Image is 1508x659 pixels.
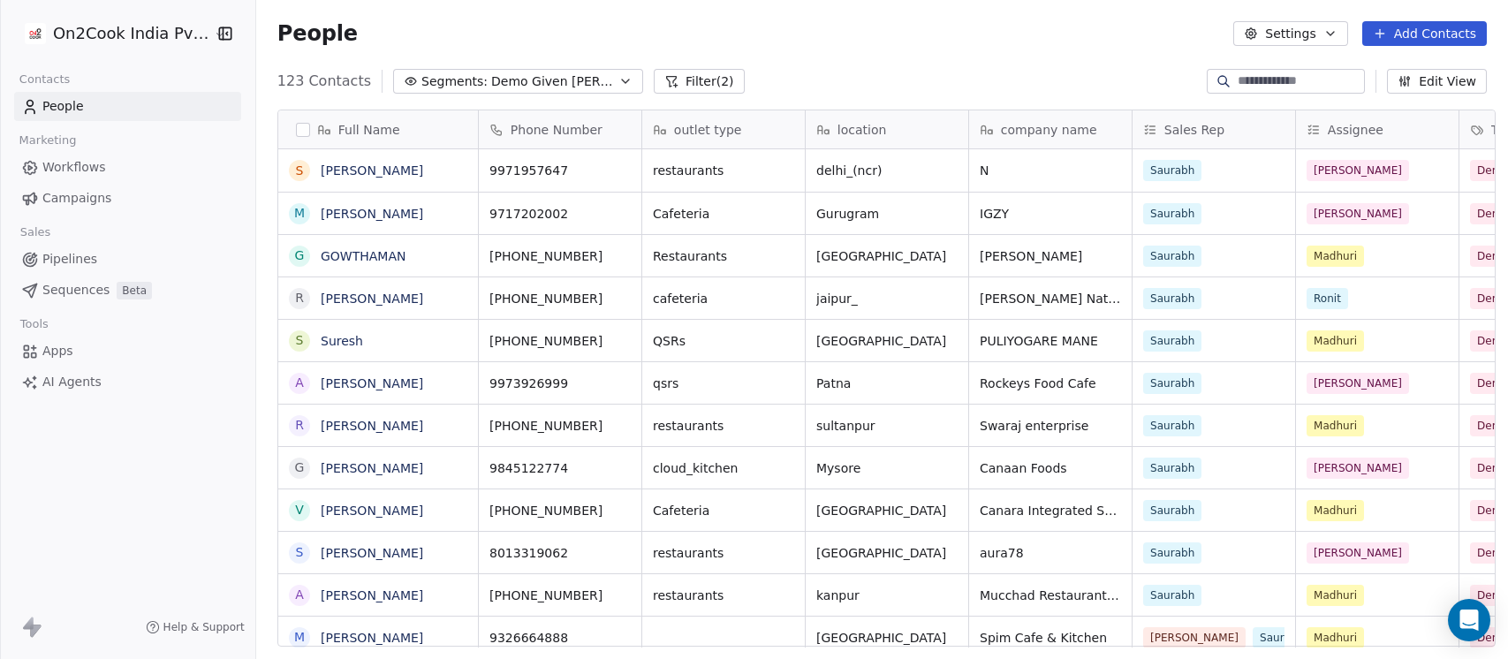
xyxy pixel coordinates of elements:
span: company name [1001,121,1097,139]
span: Cafeteria [653,502,794,519]
span: [PHONE_NUMBER] [489,587,631,604]
span: Ronit [1307,288,1348,309]
span: sultanpur [816,417,958,435]
div: Phone Number [479,110,641,148]
span: On2Cook India Pvt. Ltd. [53,22,209,45]
span: [PERSON_NAME] [980,247,1121,265]
span: [PERSON_NAME] [1307,542,1409,564]
span: N [980,162,1121,179]
div: company name [969,110,1132,148]
span: Madhuri [1307,627,1364,648]
span: Saurabh [1143,288,1201,309]
span: Apps [42,342,73,360]
span: [PHONE_NUMBER] [489,502,631,519]
span: restaurants [653,417,794,435]
span: [PHONE_NUMBER] [489,247,631,265]
span: [PERSON_NAME] [1307,373,1409,394]
span: Sales Rep [1164,121,1224,139]
a: GOWTHAMAN [321,249,406,263]
a: Campaigns [14,184,241,213]
span: [GEOGRAPHIC_DATA] [816,544,958,562]
span: People [277,20,358,47]
a: [PERSON_NAME] [321,631,423,645]
a: [PERSON_NAME] [321,588,423,602]
a: Suresh [321,334,363,348]
div: Full Name [278,110,478,148]
span: restaurants [653,587,794,604]
div: location [806,110,968,148]
a: [PERSON_NAME] [321,163,423,178]
span: 8013319062 [489,544,631,562]
span: Restaurants [653,247,794,265]
div: A [295,586,304,604]
span: Mysore [816,459,958,477]
span: Workflows [42,158,106,177]
span: [GEOGRAPHIC_DATA] [816,629,958,647]
span: location [837,121,887,139]
span: Saurabh [1253,627,1311,648]
span: Full Name [338,121,400,139]
span: Madhuri [1307,246,1364,267]
span: PULIYOGARE MANE [980,332,1121,350]
img: on2cook%20logo-04%20copy.jpg [25,23,46,44]
span: Contacts [11,66,78,93]
span: People [42,97,84,116]
span: [GEOGRAPHIC_DATA] [816,332,958,350]
span: [PERSON_NAME] [1307,458,1409,479]
div: Assignee [1296,110,1459,148]
div: A [295,374,304,392]
span: 9971957647 [489,162,631,179]
span: [PERSON_NAME] Natural Handmade Ice cream & Cafe [980,290,1121,307]
span: 9845122774 [489,459,631,477]
span: outlet type [674,121,742,139]
a: Pipelines [14,245,241,274]
div: outlet type [642,110,805,148]
span: restaurants [653,162,794,179]
span: [PERSON_NAME] [1143,627,1246,648]
span: Tools [12,311,56,337]
span: Saurabh [1143,330,1201,352]
span: Madhuri [1307,585,1364,606]
a: [PERSON_NAME] [321,504,423,518]
span: Saurabh [1143,585,1201,606]
span: Beta [117,282,152,299]
span: Gurugram [816,205,958,223]
a: Workflows [14,153,241,182]
span: Madhuri [1307,500,1364,521]
span: Canaan Foods [980,459,1121,477]
div: R [295,416,304,435]
span: aura78 [980,544,1121,562]
span: Patna [816,375,958,392]
span: [PHONE_NUMBER] [489,332,631,350]
span: Saurabh [1143,203,1201,224]
div: Sales Rep [1133,110,1295,148]
span: Demo Given [PERSON_NAME] [491,72,615,91]
span: AI Agents [42,373,102,391]
span: Help & Support [163,620,245,634]
button: On2Cook India Pvt. Ltd. [21,19,202,49]
span: cafeteria [653,290,794,307]
span: 9717202002 [489,205,631,223]
span: Swaraj enterprise [980,417,1121,435]
span: kanpur [816,587,958,604]
button: Filter(2) [654,69,745,94]
span: Canara Integrated Services Pvt Ltd [980,502,1121,519]
span: Assignee [1328,121,1383,139]
span: Sales [12,219,58,246]
span: restaurants [653,544,794,562]
span: Sequences [42,281,110,299]
a: [PERSON_NAME] [321,419,423,433]
span: Madhuri [1307,415,1364,436]
button: Edit View [1387,69,1487,94]
a: [PERSON_NAME] [321,546,423,560]
a: SequencesBeta [14,276,241,305]
span: Campaigns [42,189,111,208]
div: V [295,501,304,519]
span: qsrs [653,375,794,392]
span: Saurabh [1143,542,1201,564]
a: [PERSON_NAME] [321,207,423,221]
div: S [295,331,303,350]
div: G [294,458,304,477]
span: [GEOGRAPHIC_DATA] [816,502,958,519]
div: grid [278,149,479,648]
